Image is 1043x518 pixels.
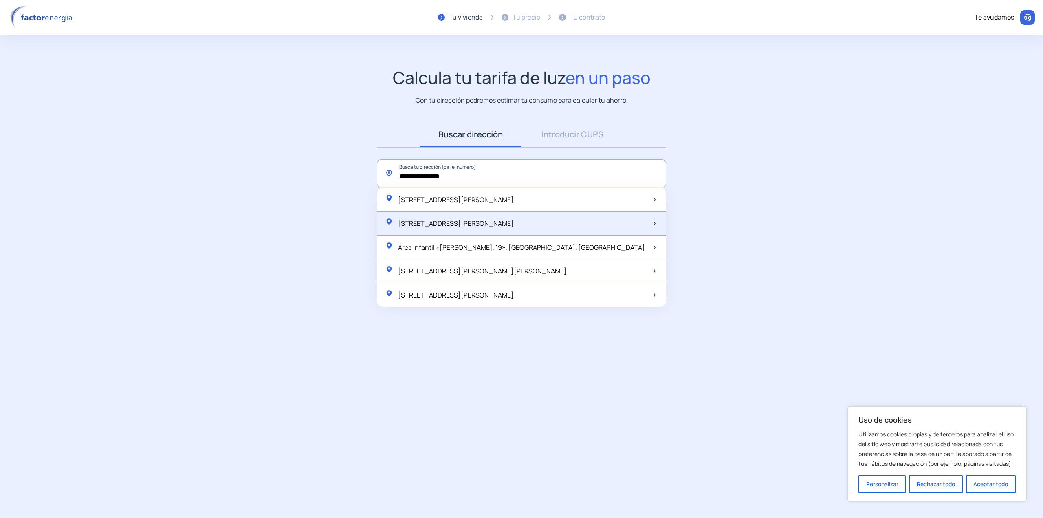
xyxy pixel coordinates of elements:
[420,122,521,147] a: Buscar dirección
[909,475,962,493] button: Rechazar todo
[654,269,656,273] img: arrow-next-item.svg
[398,267,567,276] span: [STREET_ADDRESS][PERSON_NAME][PERSON_NAME]
[975,12,1014,23] div: Te ayudamos
[654,198,656,202] img: arrow-next-item.svg
[570,12,605,23] div: Tu contrato
[398,219,514,228] span: [STREET_ADDRESS][PERSON_NAME]
[847,406,1027,502] div: Uso de cookies
[521,122,623,147] a: Introducir CUPS
[398,291,514,300] span: [STREET_ADDRESS][PERSON_NAME]
[385,289,393,298] img: location-pin-green.svg
[385,265,393,273] img: location-pin-green.svg
[654,221,656,225] img: arrow-next-item.svg
[449,12,483,23] div: Tu vivienda
[858,475,906,493] button: Personalizar
[385,194,393,202] img: location-pin-green.svg
[858,430,1016,469] p: Utilizamos cookies propias y de terceros para analizar el uso del sitio web y mostrarte publicida...
[398,243,645,252] span: Área infantil «[PERSON_NAME], 19», [GEOGRAPHIC_DATA], [GEOGRAPHIC_DATA]
[1023,13,1032,22] img: llamar
[858,415,1016,425] p: Uso de cookies
[385,242,393,250] img: location-pin-green.svg
[654,293,656,297] img: arrow-next-item.svg
[8,6,77,29] img: logo factor
[566,66,651,89] span: en un paso
[654,245,656,249] img: arrow-next-item.svg
[416,95,628,106] p: Con tu dirección podremos estimar tu consumo para calcular tu ahorro.
[398,195,514,204] span: [STREET_ADDRESS][PERSON_NAME]
[385,218,393,226] img: location-pin-green.svg
[513,12,540,23] div: Tu precio
[393,68,651,88] h1: Calcula tu tarifa de luz
[966,475,1016,493] button: Aceptar todo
